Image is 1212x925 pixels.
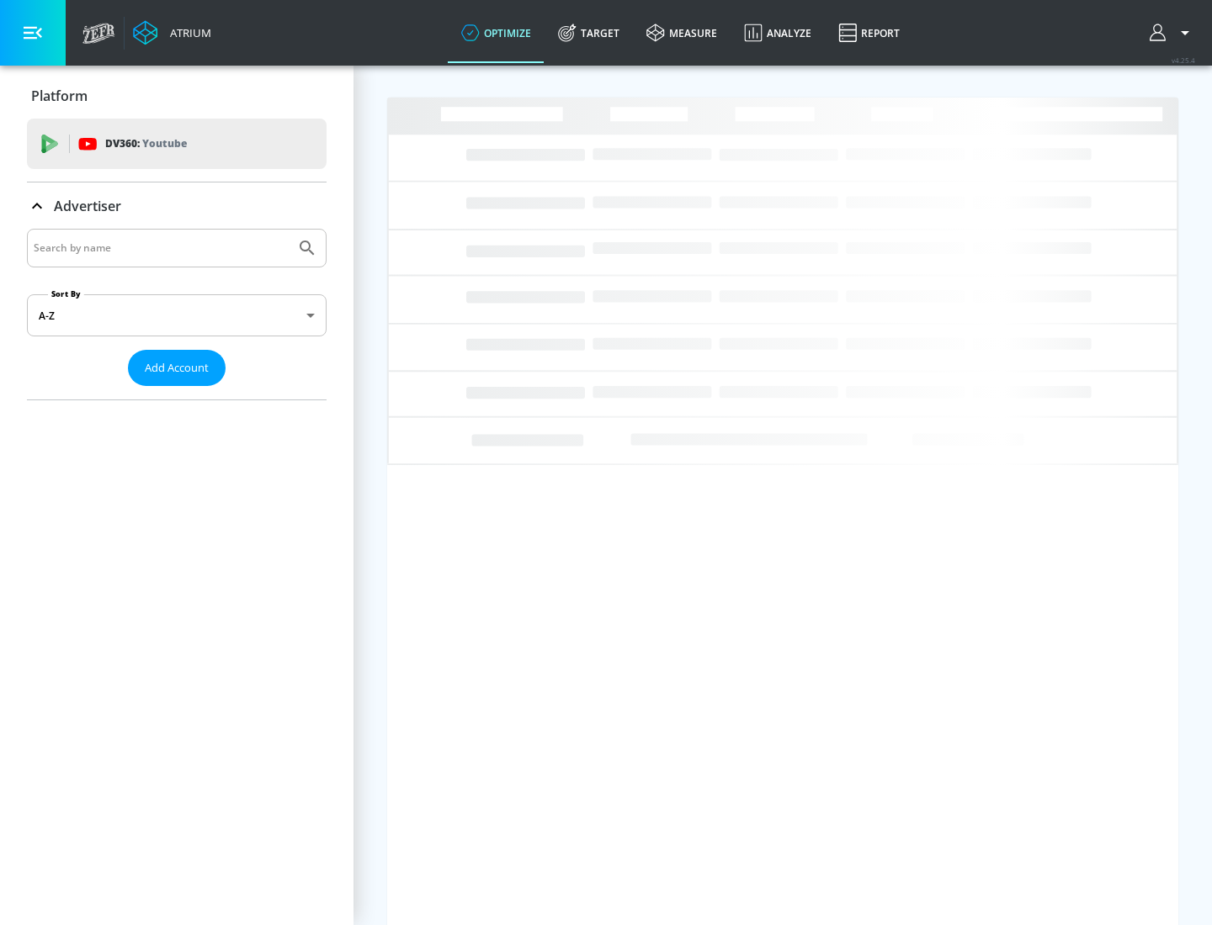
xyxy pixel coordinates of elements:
div: Atrium [163,25,211,40]
div: DV360: Youtube [27,119,327,169]
div: A-Z [27,294,327,336]
div: Platform [27,72,327,119]
div: Advertiser [27,182,327,230]
button: Add Account [128,350,226,386]
nav: list of Advertiser [27,386,327,399]
span: Add Account [145,358,209,378]
div: Advertiser [27,229,327,399]
a: Report [825,3,913,63]
p: DV360: [105,135,187,153]
a: optimize [448,3,545,63]
a: Atrium [133,20,211,45]
p: Advertiser [54,197,121,215]
input: Search by name [34,237,289,259]
p: Youtube [142,135,187,152]
label: Sort By [48,288,84,299]
a: Target [545,3,633,63]
a: Analyze [731,3,825,63]
span: v 4.25.4 [1172,55,1195,65]
p: Platform [31,87,88,105]
a: measure [633,3,731,63]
